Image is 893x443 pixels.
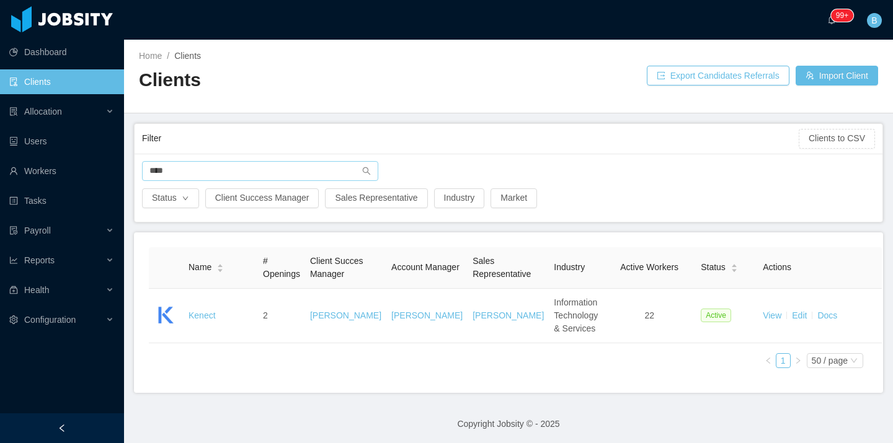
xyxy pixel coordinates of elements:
[24,255,55,265] span: Reports
[701,309,731,322] span: Active
[310,310,381,320] a: [PERSON_NAME]
[205,188,319,208] button: Client Success Manager
[9,188,114,213] a: icon: profileTasks
[174,51,201,61] span: Clients
[765,357,772,364] i: icon: left
[776,353,791,368] li: 1
[9,315,18,324] i: icon: setting
[391,262,460,272] span: Account Manager
[761,353,776,368] li: Previous Page
[216,262,224,271] div: Sort
[325,188,427,208] button: Sales Representative
[154,303,179,328] img: 9773fb70-1916-11e9-bbf8-fb86f6de0223_5e629b9ab81b1-400w.png
[9,107,18,116] i: icon: solution
[24,226,51,235] span: Payroll
[701,261,726,274] span: Status
[776,354,790,367] a: 1
[817,310,837,320] a: Docs
[850,357,858,366] i: icon: down
[142,127,799,150] div: Filter
[434,188,485,208] button: Industry
[620,262,678,272] span: Active Workers
[24,107,62,116] span: Allocation
[763,310,781,320] a: View
[812,354,848,367] div: 50 / page
[9,286,18,294] i: icon: medicine-box
[217,267,224,271] i: icon: caret-down
[554,297,598,333] span: Information Technology & Services
[731,267,737,271] i: icon: caret-down
[189,261,211,274] span: Name
[791,353,806,368] li: Next Page
[310,256,363,279] span: Client Succes Manager
[24,315,76,325] span: Configuration
[362,167,371,175] i: icon: search
[9,129,114,154] a: icon: robotUsers
[139,51,162,61] a: Home
[217,263,224,266] i: icon: caret-up
[831,9,853,22] sup: 245
[9,226,18,235] i: icon: file-protect
[796,66,878,86] button: icon: usergroup-addImport Client
[9,159,114,183] a: icon: userWorkers
[263,310,268,320] span: 2
[167,51,169,61] span: /
[263,256,300,279] span: # Openings
[189,310,216,320] a: Kenect
[473,310,544,320] a: [PERSON_NAME]
[491,188,537,208] button: Market
[603,289,696,343] td: 22
[871,13,877,28] span: B
[794,357,802,364] i: icon: right
[763,262,791,272] span: Actions
[391,310,463,320] a: [PERSON_NAME]
[554,262,585,272] span: Industry
[473,256,531,279] span: Sales Representative
[647,66,789,86] button: icon: exportExport Candidates Referrals
[9,69,114,94] a: icon: auditClients
[142,188,199,208] button: Statusicon: down
[9,256,18,265] i: icon: line-chart
[24,285,49,295] span: Health
[9,40,114,64] a: icon: pie-chartDashboard
[792,310,807,320] a: Edit
[731,263,737,266] i: icon: caret-up
[139,68,509,93] h2: Clients
[799,129,875,149] button: Clients to CSV
[827,15,836,24] i: icon: bell
[731,262,738,271] div: Sort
